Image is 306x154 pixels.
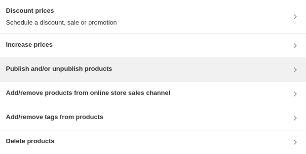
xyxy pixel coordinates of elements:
[6,112,103,122] h3: Add/remove tags from products
[6,136,54,146] h3: Delete products
[6,40,53,50] h3: Increase prices
[6,88,170,98] h3: Add/remove products from online store sales channel
[6,6,117,16] h3: Discount prices
[6,18,117,28] p: Schedule a discount, sale or promotion
[6,64,112,74] h3: Publish and/or unpublish products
